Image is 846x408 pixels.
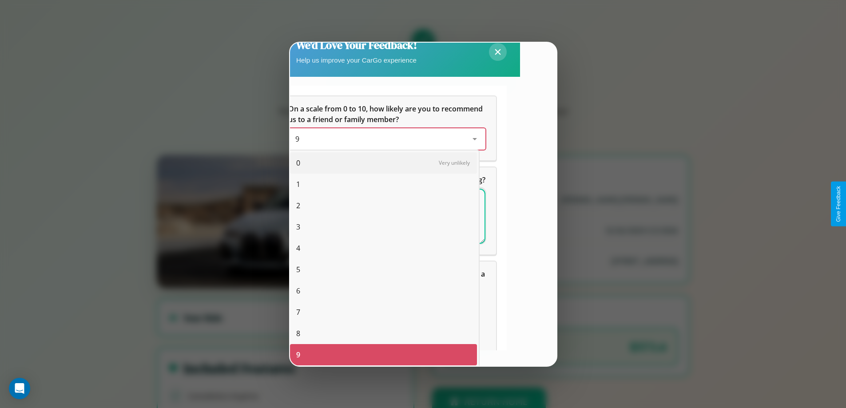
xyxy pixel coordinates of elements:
[296,307,300,317] span: 7
[290,280,477,301] div: 6
[296,158,300,168] span: 0
[290,216,477,238] div: 3
[288,175,485,185] span: What can we do to make your experience more satisfying?
[296,328,300,339] span: 8
[296,54,417,66] p: Help us improve your CarGo experience
[296,349,300,360] span: 9
[296,243,300,254] span: 4
[9,378,30,399] div: Open Intercom Messenger
[290,195,477,216] div: 2
[296,179,300,190] span: 1
[835,186,842,222] div: Give Feedback
[296,264,300,275] span: 5
[296,38,417,52] h2: We'd Love Your Feedback!
[288,128,485,150] div: On a scale from 0 to 10, how likely are you to recommend us to a friend or family member?
[290,152,477,174] div: 0
[295,134,299,144] span: 9
[296,285,300,296] span: 6
[290,174,477,195] div: 1
[290,344,477,365] div: 9
[290,323,477,344] div: 8
[290,259,477,280] div: 5
[296,222,300,232] span: 3
[290,301,477,323] div: 7
[278,96,496,160] div: On a scale from 0 to 10, how likely are you to recommend us to a friend or family member?
[288,104,485,124] span: On a scale from 0 to 10, how likely are you to recommend us to a friend or family member?
[290,365,477,387] div: 10
[288,269,487,289] span: Which of the following features do you value the most in a vehicle?
[296,200,300,211] span: 2
[439,159,470,166] span: Very unlikely
[288,103,485,125] h5: On a scale from 0 to 10, how likely are you to recommend us to a friend or family member?
[290,238,477,259] div: 4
